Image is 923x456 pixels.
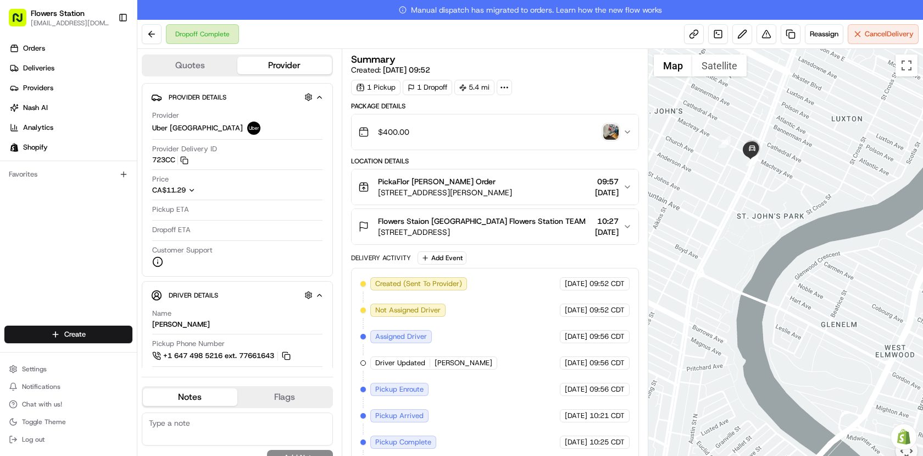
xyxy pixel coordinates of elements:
[143,57,237,74] button: Quotes
[590,437,625,447] span: 10:25 CDT
[151,88,324,106] button: Provider Details
[152,350,292,362] a: +1 647 498 5216 ext. 77661643
[22,382,60,391] span: Notifications
[169,93,226,102] span: Provider Details
[654,54,692,76] button: Show street map
[590,332,625,342] span: 09:56 CDT
[169,291,218,300] span: Driver Details
[565,305,587,315] span: [DATE]
[375,384,424,394] span: Pickup Enroute
[23,63,54,73] span: Deliveries
[603,124,619,140] img: photo_proof_of_delivery image
[4,379,132,394] button: Notifications
[152,185,249,195] button: CA$11.29
[746,154,758,166] div: 30
[595,227,619,238] span: [DATE]
[848,24,919,44] button: CancelDelivery
[4,139,137,156] a: Shopify
[22,365,47,373] span: Settings
[10,143,19,152] img: Shopify logo
[375,279,462,289] span: Created (Sent To Provider)
[810,29,838,39] span: Reassign
[351,80,401,95] div: 1 Pickup
[23,142,48,152] span: Shopify
[590,358,625,368] span: 09:56 CDT
[375,437,431,447] span: Pickup Complete
[383,65,430,75] span: [DATE] 09:52
[692,54,747,76] button: Show satellite imagery
[143,388,237,406] button: Notes
[418,251,466,265] button: Add Event
[865,29,914,39] span: Cancel Delivery
[23,103,48,113] span: Nash AI
[435,358,492,368] span: [PERSON_NAME]
[237,57,332,74] button: Provider
[152,309,171,318] span: Name
[4,119,137,136] a: Analytics
[454,80,494,95] div: 5.4 mi
[590,411,625,421] span: 10:21 CDT
[719,136,731,148] div: 29
[565,332,587,342] span: [DATE]
[4,79,137,97] a: Providers
[4,99,137,117] a: Nash AI
[31,19,109,28] button: [EMAIL_ADDRESS][DOMAIN_NAME]
[152,225,191,235] span: Dropoff ETA
[351,64,430,75] span: Created:
[595,176,619,187] span: 09:57
[22,435,45,444] span: Log out
[152,185,186,195] span: CA$11.29
[152,320,210,329] div: [PERSON_NAME]
[403,80,452,95] div: 1 Dropoff
[565,279,587,289] span: [DATE]
[378,227,586,238] span: [STREET_ADDRESS]
[4,326,132,343] button: Create
[896,54,918,76] button: Toggle fullscreen view
[64,329,86,339] span: Create
[31,8,85,19] button: Flowers Station
[565,358,587,368] span: [DATE]
[163,351,274,361] span: +1 647 498 5216 ext. 77661643
[152,205,189,215] span: Pickup ETA
[378,127,409,138] span: $400.00
[351,157,639,166] div: Location Details
[378,187,512,198] span: [STREET_ADDRESS][PERSON_NAME]
[152,339,225,349] span: Pickup Phone Number
[375,332,427,342] span: Assigned Driver
[152,245,213,255] span: Customer Support
[237,388,332,406] button: Flags
[590,305,625,315] span: 09:52 CDT
[805,24,843,44] button: Reassign
[352,114,638,150] button: $400.00photo_proof_of_delivery image
[565,384,587,394] span: [DATE]
[590,384,625,394] span: 09:56 CDT
[152,155,188,165] button: 723CC
[590,279,625,289] span: 09:52 CDT
[152,123,243,133] span: Uber [GEOGRAPHIC_DATA]
[375,358,425,368] span: Driver Updated
[4,361,132,377] button: Settings
[378,216,586,227] span: Flowers Staion [GEOGRAPHIC_DATA] Flowers Station TEAM
[352,169,638,205] button: PickaFlor [PERSON_NAME] Order[STREET_ADDRESS][PERSON_NAME]09:57[DATE]
[152,111,179,120] span: Provider
[399,4,662,15] span: Manual dispatch has migrated to orders. Learn how the new flow works
[595,216,619,227] span: 10:27
[4,432,132,447] button: Log out
[23,43,45,53] span: Orders
[351,254,411,262] div: Delivery Activity
[4,166,132,183] div: Favorites
[152,174,169,184] span: Price
[351,54,396,64] h3: Summary
[22,400,62,409] span: Chat with us!
[4,4,114,31] button: Flowers Station[EMAIL_ADDRESS][DOMAIN_NAME]
[565,411,587,421] span: [DATE]
[4,397,132,412] button: Chat with us!
[352,209,638,244] button: Flowers Staion [GEOGRAPHIC_DATA] Flowers Station TEAM[STREET_ADDRESS]10:27[DATE]
[351,102,639,111] div: Package Details
[247,122,260,135] img: uber-new-logo.jpeg
[565,437,587,447] span: [DATE]
[375,305,441,315] span: Not Assigned Driver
